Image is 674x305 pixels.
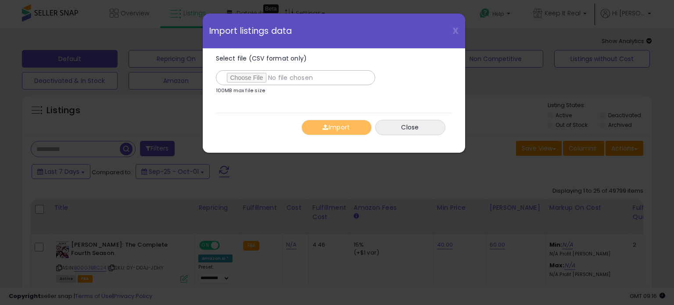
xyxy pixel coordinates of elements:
span: Select file (CSV format only) [216,54,307,63]
button: Import [301,120,372,135]
span: Import listings data [209,27,292,35]
p: 100MB max file size [216,88,265,93]
button: Close [375,120,445,135]
span: X [452,25,459,37]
